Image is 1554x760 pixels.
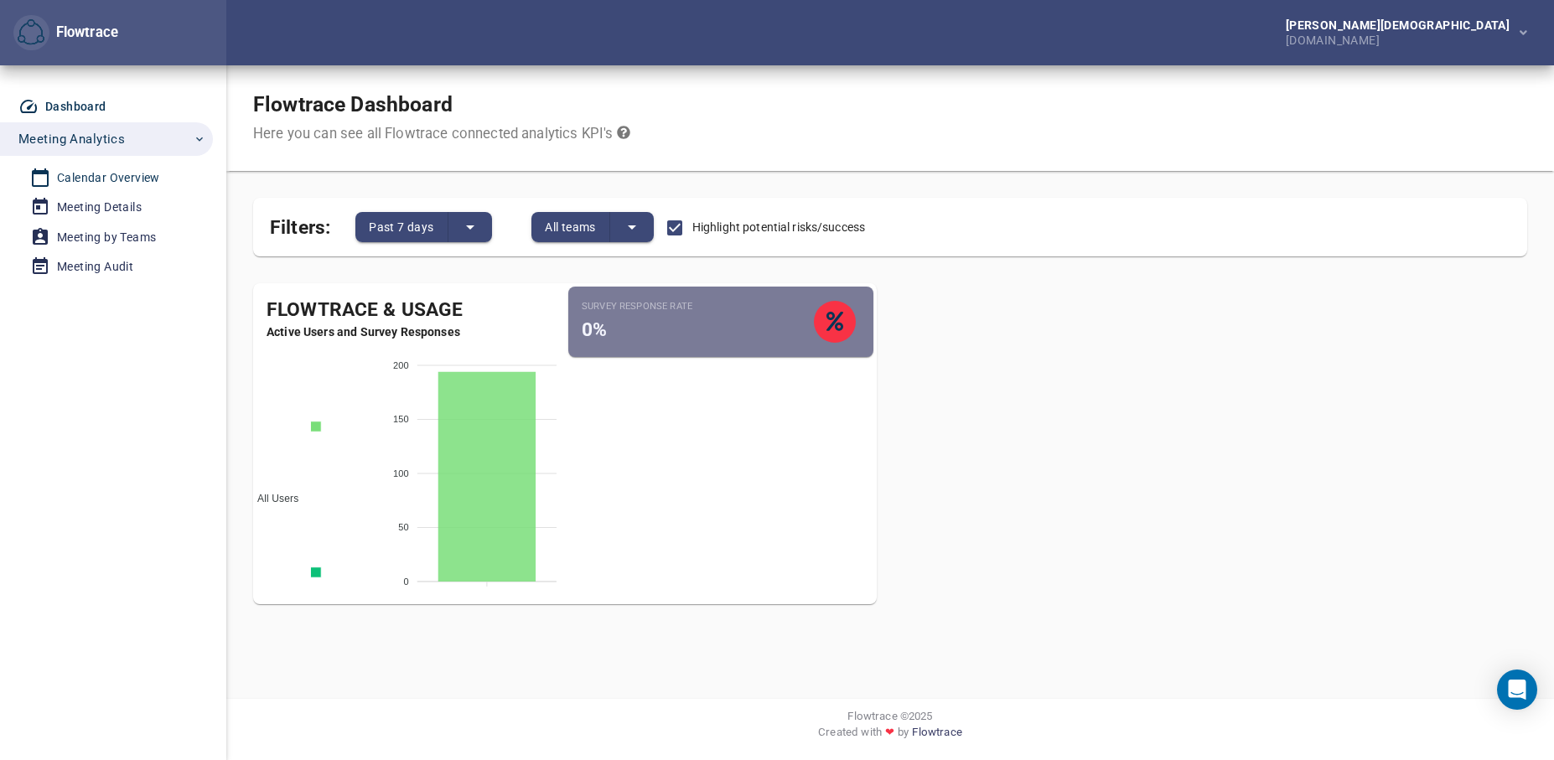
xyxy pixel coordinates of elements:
[369,217,433,237] span: Past 7 days
[245,493,298,504] span: All Users
[582,318,607,341] span: 0%
[49,23,118,43] div: Flowtrace
[253,323,565,340] span: Active Users and Survey Responses
[57,168,160,189] div: Calendar Overview
[882,724,898,740] span: ❤
[1259,14,1541,51] button: [PERSON_NAME][DEMOGRAPHIC_DATA][DOMAIN_NAME]
[692,219,865,236] span: Highlight potential risks/success
[18,19,44,46] img: Flowtrace
[355,212,491,242] div: split button
[531,212,654,242] div: split button
[13,15,49,51] button: Flowtrace
[898,724,909,747] span: by
[57,227,156,248] div: Meeting by Teams
[1286,31,1516,46] div: [DOMAIN_NAME]
[393,468,409,478] tspan: 100
[253,297,565,324] div: Flowtrace & Usage
[1286,19,1516,31] div: [PERSON_NAME][DEMOGRAPHIC_DATA]
[270,206,330,242] span: Filters:
[57,256,133,277] div: Meeting Audit
[393,360,409,370] tspan: 200
[847,708,932,724] span: Flowtrace © 2025
[355,212,448,242] button: Past 7 days
[45,96,106,117] div: Dashboard
[531,212,610,242] button: All teams
[18,128,125,150] span: Meeting Analytics
[240,724,1541,747] div: Created with
[912,724,961,747] a: Flowtrace
[253,124,630,144] div: Here you can see all Flowtrace connected analytics KPI's
[582,300,814,313] small: Survey Response Rate
[393,414,409,424] tspan: 150
[13,15,118,51] div: Flowtrace
[57,197,142,218] div: Meeting Details
[404,576,409,587] tspan: 0
[1497,670,1537,710] div: Open Intercom Messenger
[545,217,596,237] span: All teams
[253,92,630,117] h1: Flowtrace Dashboard
[398,522,409,532] tspan: 50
